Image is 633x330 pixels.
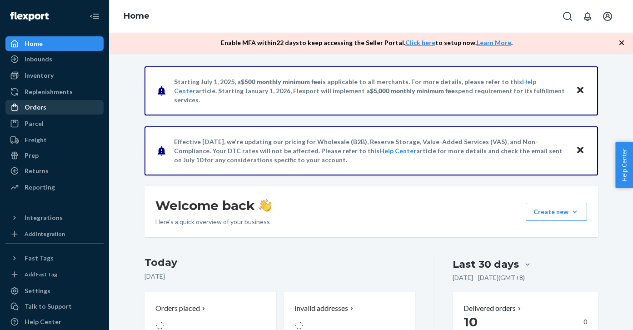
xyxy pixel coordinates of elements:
span: $5,000 monthly minimum fee [370,87,455,95]
a: Learn More [477,39,511,46]
a: Home [5,36,104,51]
div: Integrations [25,213,63,222]
div: 0 [464,314,587,330]
button: Delivered orders [464,303,523,314]
a: Parcel [5,116,104,131]
div: Returns [25,166,49,175]
div: Talk to Support [25,302,72,311]
p: [DATE] - [DATE] ( GMT+8 ) [453,273,525,282]
div: Settings [25,286,50,295]
div: Orders [25,103,46,112]
p: Orders placed [155,303,200,314]
p: Enable MFA within 22 days to keep accessing the Seller Portal. to setup now. . [221,38,513,47]
p: Starting July 1, 2025, a is applicable to all merchants. For more details, please refer to this a... [174,77,567,105]
img: Flexport logo [10,12,49,21]
a: Help Center [379,147,416,155]
a: Replenishments [5,85,104,99]
div: Home [25,39,43,48]
button: Close [574,84,586,97]
a: Prep [5,148,104,163]
button: Open account menu [598,7,617,25]
div: Last 30 days [453,257,519,271]
a: Reporting [5,180,104,195]
div: Reporting [25,183,55,192]
a: Inbounds [5,52,104,66]
a: Freight [5,133,104,147]
p: [DATE] [145,272,416,281]
button: Help Center [615,142,633,188]
a: Returns [5,164,104,178]
div: Replenishments [25,87,73,96]
a: Inventory [5,68,104,83]
a: Settings [5,284,104,298]
div: Inventory [25,71,54,80]
img: hand-wave emoji [259,199,271,212]
h1: Welcome back [155,197,271,214]
div: Freight [25,135,47,145]
p: Effective [DATE], we're updating our pricing for Wholesale (B2B), Reserve Storage, Value-Added Se... [174,137,567,165]
span: $500 monthly minimum fee [241,78,321,85]
button: Fast Tags [5,251,104,265]
p: Here’s a quick overview of your business [155,217,271,226]
h3: Today [145,255,416,270]
div: Help Center [25,317,61,326]
div: Add Integration [25,230,65,238]
a: Help Center [5,315,104,329]
p: Invalid addresses [294,303,348,314]
button: Close Navigation [85,7,104,25]
span: 10 [464,314,478,330]
div: Add Fast Tag [25,270,57,278]
a: Orders [5,100,104,115]
button: Open Search Box [558,7,577,25]
div: Parcel [25,119,44,128]
a: Add Fast Tag [5,269,104,280]
div: Prep [25,151,39,160]
button: Create new [526,203,587,221]
ol: breadcrumbs [116,3,157,30]
div: Fast Tags [25,254,54,263]
a: Talk to Support [5,299,104,314]
button: Close [574,144,586,157]
a: Add Integration [5,229,104,240]
button: Integrations [5,210,104,225]
a: Click here [405,39,435,46]
button: Open notifications [578,7,597,25]
div: Inbounds [25,55,52,64]
a: Home [124,11,150,21]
